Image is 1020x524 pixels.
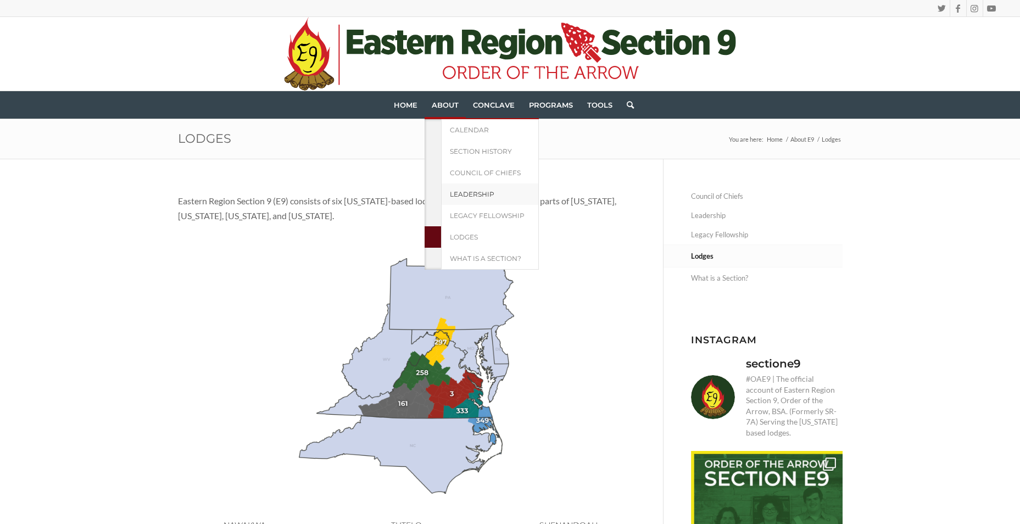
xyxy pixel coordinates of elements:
[450,211,525,220] span: Legacy Fellowship
[620,91,634,119] a: Search
[441,162,539,183] a: Council of Chiefs
[432,101,459,109] span: About
[691,356,843,438] a: sectione9 #OAE9 | The official account of Eastern Region Section 9, Order of the Arrow, BSA. (For...
[425,91,466,119] a: About
[299,258,514,494] img: 2024-08-06_Section-E9-Map
[765,135,784,143] a: Home
[823,458,836,471] svg: Clone
[441,119,539,141] a: Calendar
[729,136,763,143] span: You are here:
[394,101,417,109] span: Home
[691,269,843,288] a: What is a Section?
[450,233,478,241] span: Lodges
[178,194,636,223] p: Eastern Region Section 9 (E9) consists of six [US_STATE]-based lodges with territory spilling int...
[450,254,521,263] span: What is a Section?
[387,91,425,119] a: Home
[746,356,801,371] h3: sectione9
[466,91,522,119] a: Conclave
[441,205,539,226] a: Legacy Fellowship
[450,147,512,155] span: Section History
[450,169,521,177] span: Council of Chiefs
[529,101,573,109] span: Programs
[580,91,620,119] a: Tools
[820,135,843,143] span: Lodges
[691,335,843,345] h3: Instagram
[441,183,539,205] a: Leadership
[790,136,814,143] span: About E9
[784,135,789,143] span: /
[691,246,843,267] a: Lodges
[441,248,539,270] a: What is a Section?
[522,91,580,119] a: Programs
[691,206,843,225] a: Leadership
[691,187,843,206] a: Council of Chiefs
[767,136,783,143] span: Home
[473,101,515,109] span: Conclave
[789,135,816,143] a: About E9
[450,190,494,198] span: Leadership
[450,126,489,134] span: Calendar
[441,141,539,162] a: Section History
[178,131,231,146] a: Lodges
[746,374,843,438] p: #OAE9 | The official account of Eastern Region Section 9, Order of the Arrow, BSA. (Formerly SR-7...
[587,101,612,109] span: Tools
[691,225,843,244] a: Legacy Fellowship
[441,226,539,248] a: Lodges
[816,135,820,143] span: /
